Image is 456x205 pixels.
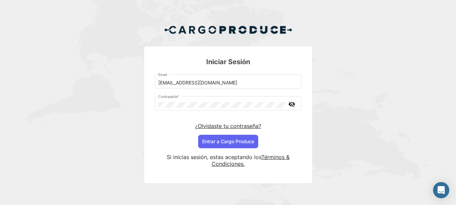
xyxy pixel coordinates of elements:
[158,80,298,86] input: Email
[433,182,449,198] div: Abrir Intercom Messenger
[155,57,301,67] h3: Iniciar Sesión
[288,100,296,108] mat-icon: visibility_off
[164,22,292,38] img: Cargo Produce Logo
[167,154,261,160] span: Si inicias sesión, estas aceptando los
[195,123,261,129] a: ¿Olvidaste tu contraseña?
[198,135,258,148] button: Entrar a Cargo Produce
[212,154,290,167] a: Términos & Condiciones.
